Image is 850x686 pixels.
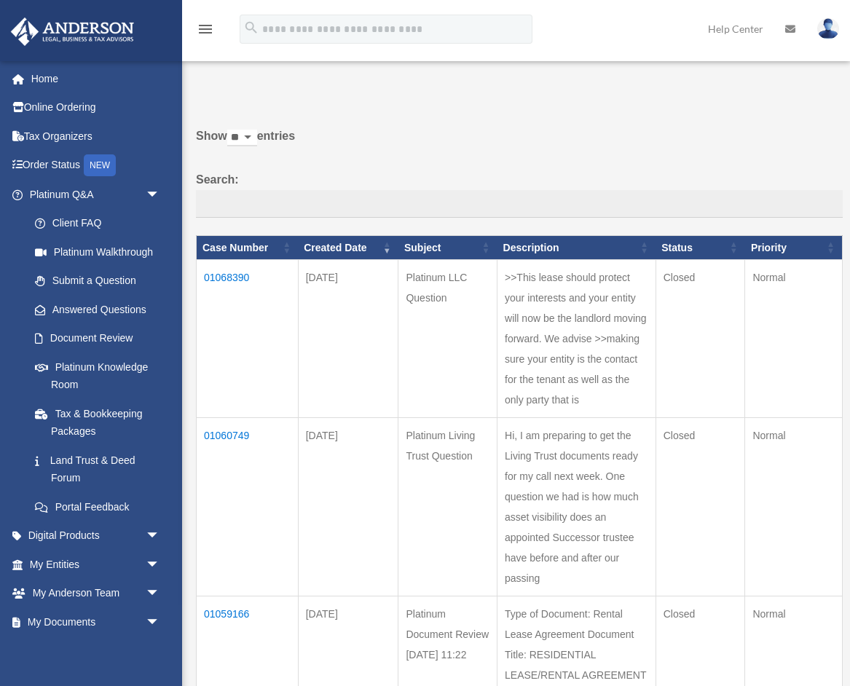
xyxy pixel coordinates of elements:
[146,607,175,637] span: arrow_drop_down
[10,636,182,666] a: Online Learningarrow_drop_down
[20,352,175,399] a: Platinum Knowledge Room
[20,324,175,353] a: Document Review
[745,418,843,596] td: Normal
[227,130,257,146] select: Showentries
[20,237,175,267] a: Platinum Walkthrough
[10,579,182,608] a: My Anderson Teamarrow_drop_down
[20,492,175,521] a: Portal Feedback
[197,418,299,596] td: 01060749
[20,267,175,296] a: Submit a Question
[7,17,138,46] img: Anderson Advisors Platinum Portal
[20,399,175,446] a: Tax & Bookkeeping Packages
[497,418,656,596] td: Hi, I am preparing to get the Living Trust documents ready for my call next week. One question we...
[497,235,656,260] th: Description: activate to sort column ascending
[745,260,843,418] td: Normal
[196,126,843,161] label: Show entries
[817,18,839,39] img: User Pic
[196,170,843,218] label: Search:
[656,260,745,418] td: Closed
[10,122,182,151] a: Tax Organizers
[10,180,175,209] a: Platinum Q&Aarrow_drop_down
[197,20,214,38] i: menu
[656,418,745,596] td: Closed
[146,521,175,551] span: arrow_drop_down
[146,579,175,609] span: arrow_drop_down
[20,446,175,492] a: Land Trust & Deed Forum
[10,64,182,93] a: Home
[10,521,182,551] a: Digital Productsarrow_drop_down
[197,25,214,38] a: menu
[10,607,182,636] a: My Documentsarrow_drop_down
[146,636,175,666] span: arrow_drop_down
[497,260,656,418] td: >>This lease should protect your interests and your entity will now be the landlord moving forwar...
[197,235,299,260] th: Case Number: activate to sort column ascending
[20,209,175,238] a: Client FAQ
[10,151,182,181] a: Order StatusNEW
[10,93,182,122] a: Online Ordering
[398,260,497,418] td: Platinum LLC Question
[243,20,259,36] i: search
[20,295,168,324] a: Answered Questions
[10,550,182,579] a: My Entitiesarrow_drop_down
[84,154,116,176] div: NEW
[298,260,398,418] td: [DATE]
[197,260,299,418] td: 01068390
[298,418,398,596] td: [DATE]
[745,235,843,260] th: Priority: activate to sort column ascending
[146,180,175,210] span: arrow_drop_down
[398,418,497,596] td: Platinum Living Trust Question
[146,550,175,580] span: arrow_drop_down
[656,235,745,260] th: Status: activate to sort column ascending
[298,235,398,260] th: Created Date: activate to sort column ascending
[398,235,497,260] th: Subject: activate to sort column ascending
[196,190,843,218] input: Search:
